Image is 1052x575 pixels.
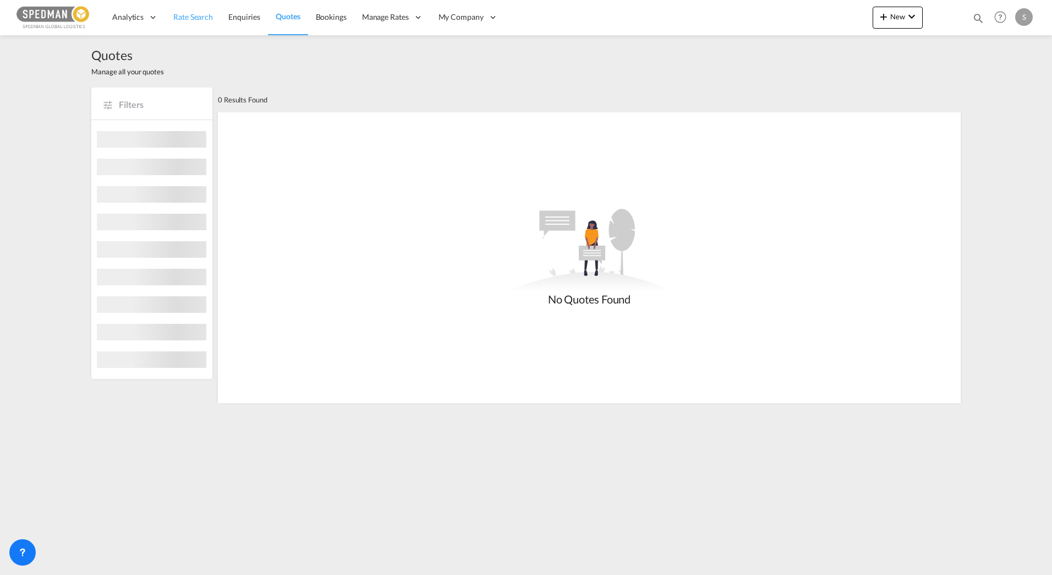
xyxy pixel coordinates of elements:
md-icon: assets/icons/custom/empty_quotes.svg [507,209,672,291]
span: New [877,12,918,21]
button: icon-plus 400-fgNewicon-chevron-down [873,7,923,29]
div: icon-magnify [972,12,984,29]
md-icon: icon-magnify [972,12,984,24]
span: Filters [119,99,201,111]
img: c12ca350ff1b11efb6b291369744d907.png [17,5,91,30]
span: Help [991,8,1010,26]
md-icon: icon-chevron-down [905,10,918,23]
span: Manage all your quotes [91,67,164,77]
md-icon: icon-plus 400-fg [877,10,890,23]
span: Quotes [276,12,300,21]
div: S [1015,8,1033,26]
span: Rate Search [173,12,213,21]
span: Quotes [91,46,164,64]
span: Enquiries [228,12,260,21]
div: Help [991,8,1015,28]
div: 0 Results Found [218,88,267,112]
div: No Quotes Found [507,291,672,307]
span: Manage Rates [362,12,409,23]
span: Analytics [112,12,144,23]
span: Bookings [316,12,347,21]
span: My Company [439,12,484,23]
